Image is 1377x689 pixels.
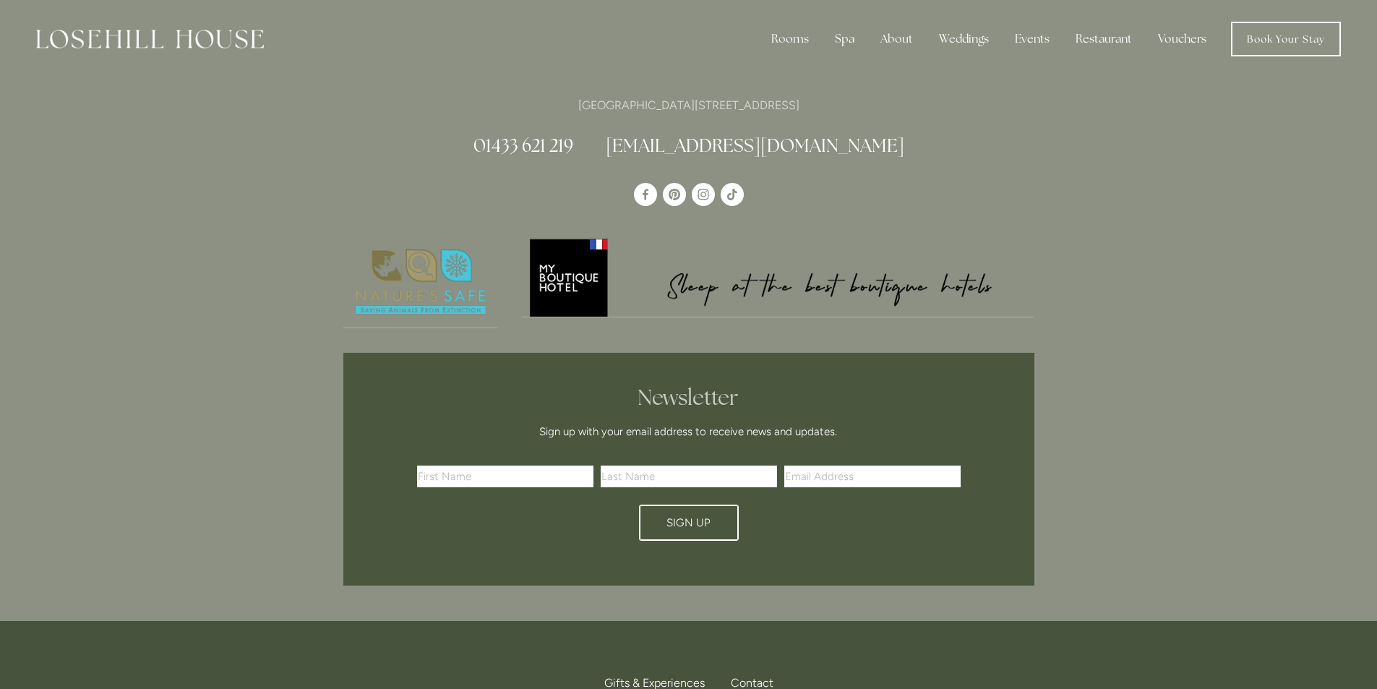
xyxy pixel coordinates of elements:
input: Last Name [601,466,777,487]
a: Instagram [692,183,715,206]
div: Events [1003,25,1061,54]
a: [EMAIL_ADDRESS][DOMAIN_NAME] [606,134,904,157]
a: Pinterest [663,183,686,206]
div: Rooms [760,25,820,54]
p: [GEOGRAPHIC_DATA][STREET_ADDRESS] [343,95,1034,115]
div: Weddings [927,25,1000,54]
h2: Newsletter [422,385,956,411]
img: Losehill House [36,30,264,48]
button: Sign Up [639,505,739,541]
input: First Name [417,466,593,487]
a: TikTok [721,183,744,206]
img: Nature's Safe - Logo [343,236,498,328]
a: Vouchers [1146,25,1218,54]
input: Email Address [784,466,961,487]
img: My Boutique Hotel - Logo [522,236,1034,317]
div: Spa [823,25,866,54]
a: Losehill House Hotel & Spa [634,183,657,206]
a: Book Your Stay [1231,22,1341,56]
div: Restaurant [1064,25,1144,54]
a: Nature's Safe - Logo [343,236,498,328]
p: Sign up with your email address to receive news and updates. [422,423,956,440]
div: About [869,25,925,54]
span: Sign Up [666,516,711,529]
a: 01433 621 219 [473,134,573,157]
